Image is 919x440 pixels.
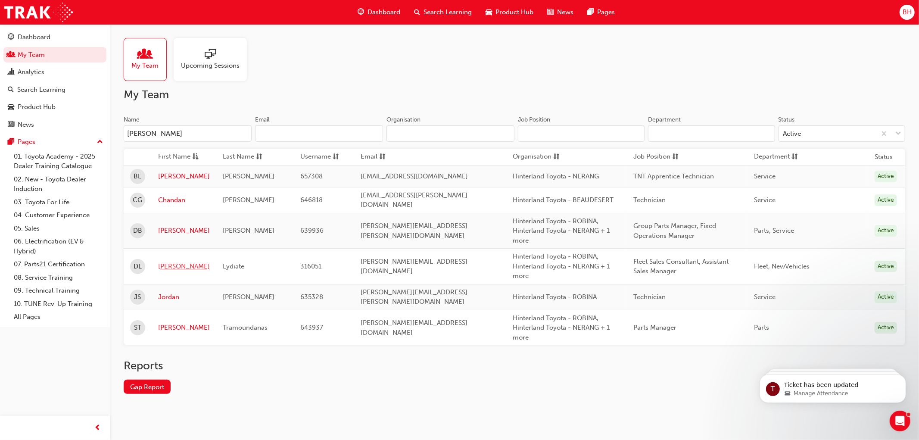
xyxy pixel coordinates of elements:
[18,137,35,147] div: Pages
[134,262,142,271] span: DL
[300,262,321,270] span: 316051
[256,152,262,162] span: sorting-icon
[300,152,348,162] button: Usernamesorting-icon
[174,38,254,81] a: Upcoming Sessions
[754,196,776,204] span: Service
[95,423,101,434] span: prev-icon
[361,222,467,240] span: [PERSON_NAME][EMAIL_ADDRESS][PERSON_NAME][DOMAIN_NAME]
[513,172,599,180] span: Hinterland Toyota - NERANG
[3,134,106,150] button: Pages
[648,115,681,124] div: Department
[124,125,252,142] input: Name
[223,196,274,204] span: [PERSON_NAME]
[8,51,14,59] span: people-icon
[124,38,174,81] a: My Team
[754,324,769,331] span: Parts
[783,129,801,139] div: Active
[3,29,106,45] a: Dashboard
[255,125,383,142] input: Email
[361,172,468,180] span: [EMAIL_ADDRESS][DOMAIN_NAME]
[513,152,551,162] span: Organisation
[10,235,106,258] a: 06. Electrification (EV & Hybrid)
[8,69,14,76] span: chart-icon
[587,7,594,18] span: pages-icon
[158,226,210,236] a: [PERSON_NAME]
[3,47,106,63] a: My Team
[10,209,106,222] a: 04. Customer Experience
[513,253,610,280] span: Hinterland Toyota - ROBINA, Hinterland Toyota - NERANG + 1 more
[134,172,142,181] span: BL
[8,34,14,41] span: guage-icon
[134,292,141,302] span: JS
[10,196,106,209] a: 03. Toyota For Life
[486,7,492,18] span: car-icon
[597,7,615,17] span: Pages
[8,86,14,94] span: search-icon
[633,196,666,204] span: Technician
[97,137,103,148] span: up-icon
[386,115,421,124] div: Organisation
[754,293,776,301] span: Service
[300,324,323,331] span: 643937
[3,99,106,115] a: Product Hub
[351,3,407,21] a: guage-iconDashboard
[134,323,141,333] span: ST
[633,172,714,180] span: TNT Apprentice Technician
[4,3,73,22] img: Trak
[10,310,106,324] a: All Pages
[386,125,514,142] input: Organisation
[140,49,151,61] span: people-icon
[300,152,331,162] span: Username
[875,171,897,182] div: Active
[8,121,14,129] span: news-icon
[754,152,790,162] span: Department
[8,138,14,146] span: pages-icon
[10,297,106,311] a: 10. TUNE Rev-Up Training
[900,5,915,20] button: BH
[553,152,560,162] span: sorting-icon
[875,194,897,206] div: Active
[158,323,210,333] a: [PERSON_NAME]
[580,3,622,21] a: pages-iconPages
[414,7,420,18] span: search-icon
[205,49,216,61] span: sessionType_ONLINE_URL-icon
[133,226,142,236] span: DB
[672,152,679,162] span: sorting-icon
[557,7,573,17] span: News
[18,67,44,77] div: Analytics
[361,152,408,162] button: Emailsorting-icon
[361,258,467,275] span: [PERSON_NAME][EMAIL_ADDRESS][DOMAIN_NAME]
[300,227,324,234] span: 639936
[754,152,801,162] button: Departmentsorting-icon
[633,152,681,162] button: Job Positionsorting-icon
[540,3,580,21] a: news-iconNews
[513,152,560,162] button: Organisationsorting-icon
[8,103,14,111] span: car-icon
[18,32,50,42] div: Dashboard
[875,291,897,303] div: Active
[407,3,479,21] a: search-iconSearch Learning
[124,359,905,373] h2: Reports
[124,88,905,102] h2: My Team
[300,172,323,180] span: 657308
[754,262,810,270] span: Fleet, NewVehicles
[513,293,597,301] span: Hinterland Toyota - ROBINA
[754,227,794,234] span: Parts, Service
[361,152,377,162] span: Email
[379,152,386,162] span: sorting-icon
[358,7,364,18] span: guage-icon
[3,82,106,98] a: Search Learning
[17,85,65,95] div: Search Learning
[791,152,798,162] span: sorting-icon
[648,125,775,142] input: Department
[158,172,210,181] a: [PERSON_NAME]
[903,7,912,17] span: BH
[633,293,666,301] span: Technician
[124,115,140,124] div: Name
[890,411,910,431] iframe: Intercom live chat
[361,288,467,306] span: [PERSON_NAME][EMAIL_ADDRESS][PERSON_NAME][DOMAIN_NAME]
[479,3,540,21] a: car-iconProduct Hub
[10,173,106,196] a: 02. New - Toyota Dealer Induction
